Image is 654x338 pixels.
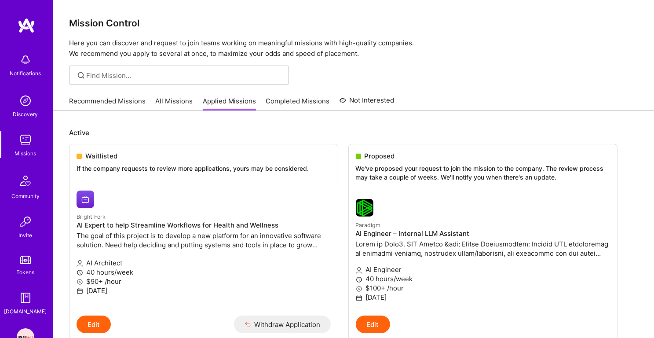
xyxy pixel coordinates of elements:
[356,283,610,293] p: $100+ /hour
[17,51,34,69] img: bell
[19,231,33,240] div: Invite
[17,289,34,307] img: guide book
[356,199,373,217] img: Paradigm company logo
[13,110,38,119] div: Discovery
[77,231,331,250] p: The goal of this project is to develop a new platform for an innovative software solution. Need h...
[69,128,638,137] p: Active
[69,18,638,29] h3: Mission Control
[356,316,390,333] button: Edit
[76,70,86,81] i: icon SearchGrey
[356,293,610,302] p: [DATE]
[10,69,41,78] div: Notifications
[349,192,617,316] a: Paradigm company logoParadigmAI Engineer – Internal LLM AssistantLorem ip Dolo3. SIT Ametco &adi;...
[77,279,83,285] i: icon MoneyGray
[356,276,362,283] i: icon Clock
[77,277,331,286] p: $90+ /hour
[356,164,610,181] p: We've proposed your request to join the mission to the company. The review process may take a cou...
[365,151,395,161] span: Proposed
[85,151,117,161] span: Waitlisted
[77,316,111,333] button: Edit
[356,265,610,274] p: AI Engineer
[266,96,330,111] a: Completed Missions
[20,256,31,264] img: tokens
[87,71,282,80] input: Find Mission...
[77,269,83,276] i: icon Clock
[4,307,47,316] div: [DOMAIN_NAME]
[340,95,395,111] a: Not Interested
[356,295,362,301] i: icon Calendar
[356,274,610,283] p: 40 hours/week
[17,92,34,110] img: discovery
[356,222,381,228] small: Paradigm
[356,239,610,258] p: Lorem ip Dolo3. SIT Ametco &adi; Elitse Doeiusmodtem: Incidid UTL etdoloremag al enimadmi veniamq...
[356,286,362,292] i: icon MoneyGray
[356,267,362,274] i: icon Applicant
[234,316,331,333] button: Withdraw Application
[77,258,331,268] p: AI Architect
[77,268,331,277] p: 40 hours/week
[77,288,83,294] i: icon Calendar
[17,213,34,231] img: Invite
[15,149,37,158] div: Missions
[69,38,638,59] p: Here you can discover and request to join teams working on meaningful missions with high-quality ...
[77,286,331,295] p: [DATE]
[77,260,83,267] i: icon Applicant
[77,221,331,229] h4: AI Expert to help Streamline Workflows for Health and Wellness
[18,18,35,33] img: logo
[356,230,610,238] h4: AI Engineer – Internal LLM Assistant
[203,96,256,111] a: Applied Missions
[156,96,193,111] a: All Missions
[17,131,34,149] img: teamwork
[69,96,146,111] a: Recommended Missions
[77,191,94,208] img: Bright Fork company logo
[77,164,331,173] p: If the company requests to review more applications, yours may be considered.
[17,268,35,277] div: Tokens
[77,213,106,220] small: Bright Fork
[11,191,40,201] div: Community
[15,170,36,191] img: Community
[69,184,338,316] a: Bright Fork company logoBright ForkAI Expert to help Streamline Workflows for Health and Wellness...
